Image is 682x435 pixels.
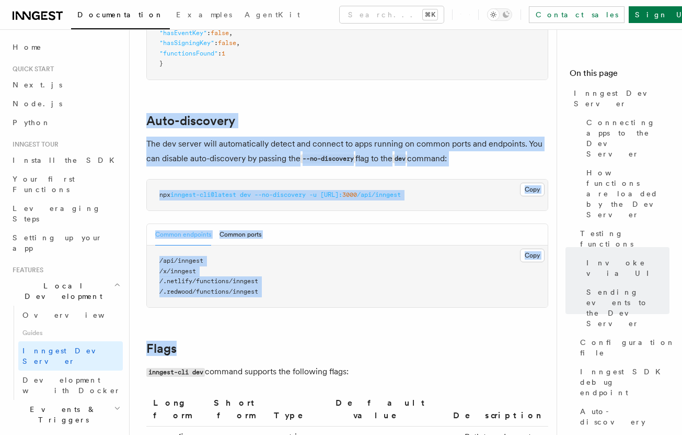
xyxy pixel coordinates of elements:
div: Local Development [8,306,123,400]
span: false [218,39,236,47]
span: : [207,29,211,37]
a: Testing functions [576,224,669,253]
strong: Long form [153,398,192,420]
a: Documentation [71,3,170,29]
span: Inngest Dev Server [574,88,669,109]
span: "hasEventKey" [159,29,207,37]
a: Examples [170,3,238,28]
strong: Type [274,410,318,420]
code: dev [392,154,407,163]
span: Python [13,118,51,127]
span: : [214,39,218,47]
span: Home [13,42,42,52]
a: Configuration file [576,333,669,362]
a: AgentKit [238,3,306,28]
button: Toggle dark mode [487,8,512,21]
span: Development with Docker [22,376,121,395]
span: Local Development [8,281,114,302]
span: /api/inngest [357,191,401,198]
span: Next.js [13,81,62,89]
a: Contact sales [529,6,625,23]
span: Invoke via UI [586,258,669,278]
strong: Default value [336,398,429,420]
a: Auto-discovery [576,402,669,431]
span: Events & Triggers [8,404,114,425]
a: Auto-discovery [146,114,235,128]
span: "functionsFound" [159,50,218,57]
span: --no-discovery [255,191,306,198]
span: inngest-cli@latest [170,191,236,198]
strong: Short form [214,398,259,420]
span: } [159,60,163,67]
span: Auto-discovery [580,406,669,427]
button: Copy [520,249,545,262]
button: Common ports [219,224,261,246]
span: Setting up your app [13,233,102,252]
a: Leveraging Steps [8,199,123,228]
a: Flags [146,341,177,356]
button: Local Development [8,276,123,306]
a: Home [8,38,123,57]
span: Inngest Dev Server [22,347,112,365]
span: Node.js [13,99,62,108]
span: Features [8,266,43,274]
span: AgentKit [245,10,300,19]
h4: On this page [570,67,669,84]
span: /api/inngest [159,257,203,264]
span: Inngest SDK debug endpoint [580,366,669,398]
span: Configuration file [580,337,675,358]
span: /.netlify/functions/inngest [159,277,258,285]
span: Testing functions [580,228,669,249]
span: : [218,50,222,57]
span: Inngest tour [8,140,59,149]
span: 3000 [342,191,357,198]
span: 1 [222,50,225,57]
code: inngest-cli dev [146,368,205,377]
p: The dev server will automatically detect and connect to apps running on common ports and endpoint... [146,137,548,166]
span: -u [309,191,317,198]
a: Your first Functions [8,170,123,199]
span: Sending events to the Dev Server [586,287,669,329]
a: Inngest Dev Server [18,341,123,371]
a: Node.js [8,94,123,113]
a: Next.js [8,75,123,94]
a: Inngest Dev Server [570,84,669,113]
span: Guides [18,325,123,341]
p: command supports the following flags: [146,364,548,380]
span: , [236,39,240,47]
button: Copy [520,183,545,196]
button: Events & Triggers [8,400,123,429]
a: Setting up your app [8,228,123,258]
span: Examples [176,10,232,19]
span: , [229,29,233,37]
button: Search...⌘K [340,6,444,23]
span: Quick start [8,65,54,73]
a: Invoke via UI [582,253,669,283]
button: Common endpoints [155,224,211,246]
span: dev [240,191,251,198]
span: How functions are loaded by the Dev Server [586,168,669,220]
span: /.redwood/functions/inngest [159,288,258,295]
span: Install the SDK [13,156,121,164]
a: Python [8,113,123,132]
kbd: ⌘K [423,9,437,20]
a: How functions are loaded by the Dev Server [582,163,669,224]
a: Connecting apps to the Dev Server [582,113,669,163]
a: Install the SDK [8,151,123,170]
strong: Description [453,410,542,420]
a: Sending events to the Dev Server [582,283,669,333]
span: [URL]: [320,191,342,198]
span: false [211,29,229,37]
span: npx [159,191,170,198]
span: Your first Functions [13,175,75,194]
a: Development with Docker [18,371,123,400]
a: Inngest SDK debug endpoint [576,362,669,402]
span: Documentation [77,10,164,19]
code: --no-discovery [300,154,355,163]
span: /x/inngest [159,267,196,275]
span: "hasSigningKey" [159,39,214,47]
span: Leveraging Steps [13,204,101,223]
span: Overview [22,311,130,319]
a: Overview [18,306,123,325]
span: Connecting apps to the Dev Server [586,117,669,159]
